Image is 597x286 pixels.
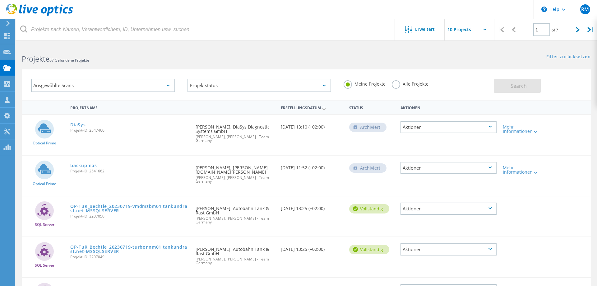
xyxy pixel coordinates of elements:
[397,101,500,113] div: Aktionen
[278,101,346,113] div: Erstellungsdatum
[349,245,389,254] div: vollständig
[415,27,435,31] span: Erweitert
[349,204,389,213] div: vollständig
[16,19,395,40] input: Projekte nach Namen, Verantwortlichem, ID, Unternehmen usw. suchen
[67,101,192,113] div: Projektname
[70,123,86,127] a: DiaSys
[584,19,597,41] div: |
[278,115,346,135] div: [DATE] 13:10 (+02:00)
[22,54,49,64] b: Projekte
[70,163,97,168] a: backupmbs
[552,27,558,33] span: of 7
[192,196,278,230] div: [PERSON_NAME], Autobahn Tank & Rast GmbH
[192,237,278,271] div: [PERSON_NAME], Autobahn Tank & Rast GmbH
[392,80,428,86] label: Alle Projekte
[546,54,591,60] a: Filter zurücksetzen
[344,80,386,86] label: Meine Projekte
[33,141,56,145] span: Optical Prime
[196,257,275,265] span: [PERSON_NAME], [PERSON_NAME] - Team Germany
[70,129,189,132] span: Projekt-ID: 2547460
[511,82,527,89] span: Search
[278,196,346,217] div: [DATE] 13:25 (+02:00)
[349,123,386,132] div: Archiviert
[581,7,589,12] span: RM
[494,19,507,41] div: |
[400,162,497,174] div: Aktionen
[187,79,331,92] div: Projektstatus
[400,243,497,256] div: Aktionen
[35,264,54,267] span: SQL Server
[70,169,189,173] span: Projekt-ID: 2541662
[349,163,386,173] div: Archiviert
[494,79,541,93] button: Search
[70,214,189,218] span: Projekt-ID: 2207050
[346,101,397,113] div: Status
[196,217,275,224] span: [PERSON_NAME], [PERSON_NAME] - Team Germany
[192,156,278,190] div: [PERSON_NAME], [PERSON_NAME][DOMAIN_NAME][PERSON_NAME]
[70,255,189,259] span: Projekt-ID: 2207049
[278,156,346,176] div: [DATE] 11:52 (+02:00)
[278,237,346,258] div: [DATE] 13:25 (+02:00)
[503,166,542,174] div: Mehr Informationen
[70,204,189,213] a: OP-TuR_Bechtle_20230719-vmdmzbm01.tankundrast.net-MSSQLSERVER
[196,176,275,183] span: [PERSON_NAME], [PERSON_NAME] - Team Germany
[33,182,56,186] span: Optical Prime
[400,121,497,133] div: Aktionen
[49,58,89,63] span: 67 Gefundene Projekte
[6,13,73,17] a: Live Optics Dashboard
[400,203,497,215] div: Aktionen
[35,223,54,227] span: SQL Server
[192,115,278,149] div: [PERSON_NAME], DiaSys Diagnostic Systems GmbH
[31,79,175,92] div: Ausgewählte Scans
[196,135,275,143] span: [PERSON_NAME], [PERSON_NAME] - Team Germany
[541,7,547,12] svg: \n
[70,245,189,254] a: OP-TuR_Bechtle_20230719-turbonnm01.tankundrast.net-MSSQLSERVER
[503,125,542,134] div: Mehr Informationen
